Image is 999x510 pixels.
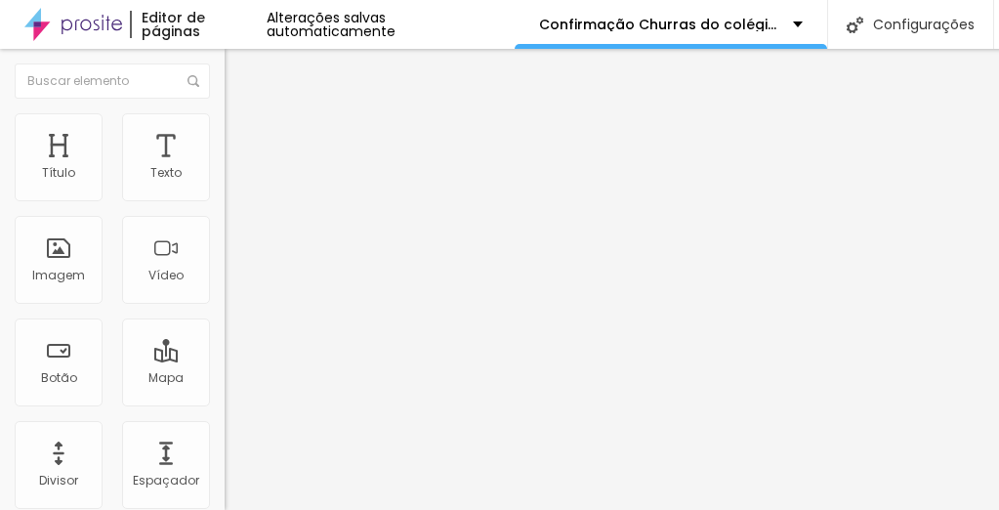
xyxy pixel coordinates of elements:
p: Confirmação Churras do colégio fenix medio turma 2025 [539,18,778,31]
div: Mapa [148,371,184,385]
img: Icone [187,75,199,87]
div: Botão [41,371,77,385]
div: Divisor [39,474,78,488]
input: Buscar elemento [15,64,210,99]
div: Título [42,166,75,180]
div: Espaçador [133,474,199,488]
div: Imagem [32,269,85,282]
div: Texto [150,166,182,180]
div: Alterações salvas automaticamente [267,11,515,38]
div: Editor de páginas [130,11,266,38]
div: Vídeo [148,269,184,282]
img: Icone [847,17,863,33]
